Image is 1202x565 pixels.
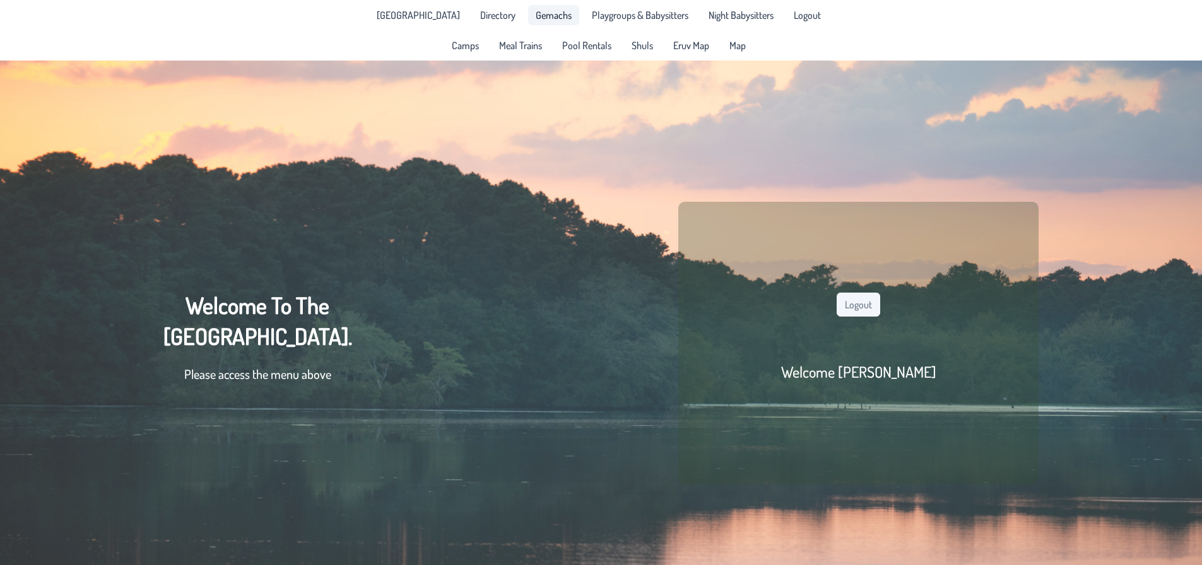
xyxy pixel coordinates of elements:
span: Eruv Map [673,40,709,50]
a: Pool Rentals [555,35,619,55]
span: Meal Trains [499,40,542,50]
a: Night Babysitters [701,5,781,25]
button: Logout [837,293,880,317]
li: Logout [786,5,828,25]
span: Pool Rentals [562,40,611,50]
span: Map [729,40,746,50]
span: Playgroups & Babysitters [592,10,688,20]
a: Playgroups & Babysitters [584,5,696,25]
li: Pine Lake Park [369,5,468,25]
div: Welcome To The [GEOGRAPHIC_DATA]. [163,290,352,396]
a: Shuls [624,35,661,55]
span: Gemachs [536,10,572,20]
a: Map [722,35,753,55]
span: Directory [480,10,516,20]
a: Camps [444,35,486,55]
a: Gemachs [528,5,579,25]
h2: Welcome [PERSON_NAME] [781,362,936,382]
a: Directory [473,5,523,25]
span: Shuls [632,40,653,50]
span: [GEOGRAPHIC_DATA] [377,10,460,20]
span: Camps [452,40,479,50]
span: Night Babysitters [709,10,774,20]
a: Eruv Map [666,35,717,55]
p: Please access the menu above [163,364,352,383]
span: Logout [794,10,821,20]
a: Meal Trains [492,35,550,55]
a: [GEOGRAPHIC_DATA] [369,5,468,25]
